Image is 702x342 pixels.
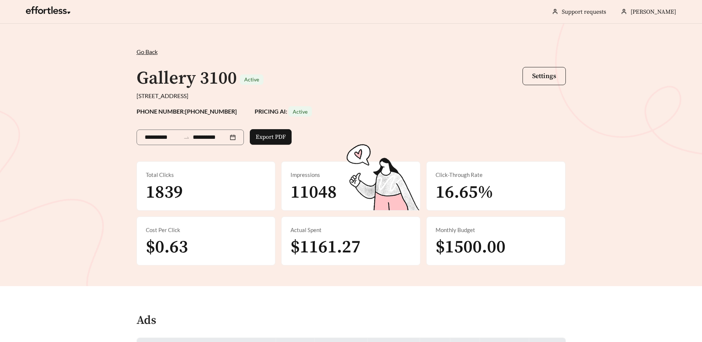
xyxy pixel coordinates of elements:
[146,171,266,179] div: Total Clicks
[436,171,556,179] div: Click-Through Rate
[146,181,183,204] span: 1839
[137,108,237,115] strong: PHONE NUMBER: [PHONE_NUMBER]
[255,108,312,115] strong: PRICING AI:
[183,134,190,141] span: swap-right
[293,108,308,115] span: Active
[631,8,676,16] span: [PERSON_NAME]
[562,8,606,16] a: Support requests
[137,67,237,90] h1: Gallery 3100
[137,91,566,100] div: [STREET_ADDRESS]
[137,314,156,327] h4: Ads
[290,226,411,234] div: Actual Spent
[256,133,286,141] span: Export PDF
[532,72,556,80] span: Settings
[290,171,411,179] div: Impressions
[183,134,190,141] span: to
[146,226,266,234] div: Cost Per Click
[523,67,566,85] button: Settings
[290,236,360,258] span: $1161.27
[436,181,493,204] span: 16.65%
[137,48,158,55] span: Go Back
[290,181,337,204] span: 11048
[436,236,505,258] span: $1500.00
[244,76,259,83] span: Active
[436,226,556,234] div: Monthly Budget
[250,129,292,145] button: Export PDF
[146,236,188,258] span: $0.63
